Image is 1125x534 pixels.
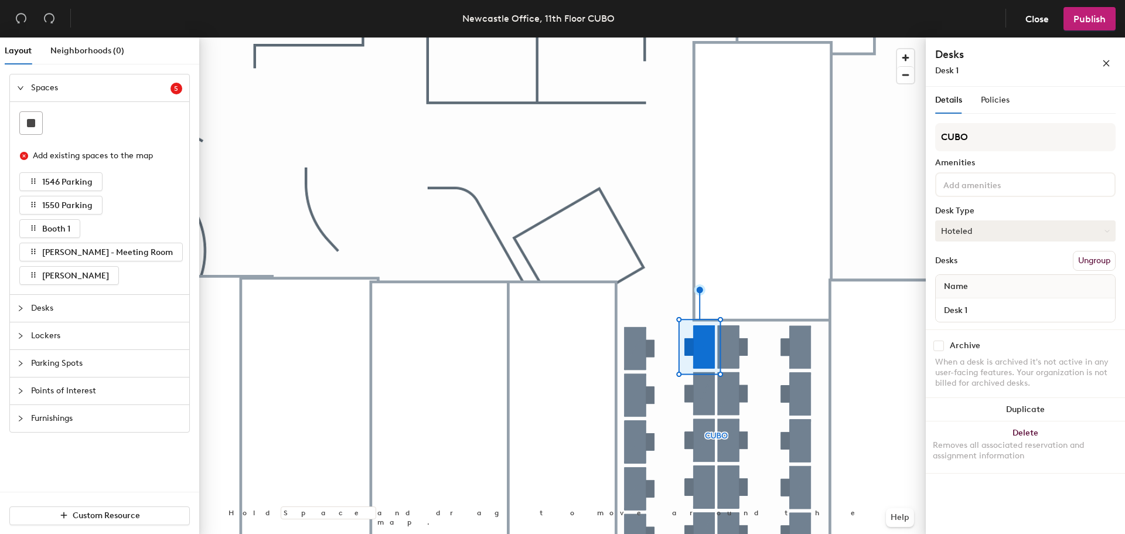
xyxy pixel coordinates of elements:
[1063,7,1116,30] button: Publish
[938,302,1113,318] input: Unnamed desk
[462,11,615,26] div: Newcastle Office, 11th Floor CUBO
[17,332,24,339] span: collapsed
[42,247,173,257] span: [PERSON_NAME] - Meeting Room
[926,398,1125,421] button: Duplicate
[73,511,140,521] span: Custom Resource
[19,196,103,215] button: 1550 Parking
[15,12,27,24] span: undo
[19,243,183,261] button: [PERSON_NAME] - Meeting Room
[935,256,957,266] div: Desks
[935,158,1116,168] div: Amenities
[9,506,190,525] button: Custom Resource
[31,322,182,349] span: Lockers
[17,387,24,394] span: collapsed
[31,405,182,432] span: Furnishings
[935,47,1064,62] h4: Desks
[31,74,171,101] span: Spaces
[935,357,1116,389] div: When a desk is archived it's not active in any user-facing features. Your organization is not bil...
[1073,251,1116,271] button: Ungroup
[926,421,1125,473] button: DeleteRemoves all associated reservation and assignment information
[886,508,914,527] button: Help
[31,377,182,404] span: Points of Interest
[17,305,24,312] span: collapsed
[171,83,182,94] sup: 5
[20,152,28,160] span: close-circle
[17,360,24,367] span: collapsed
[42,224,70,234] span: Booth 1
[5,46,32,56] span: Layout
[19,219,80,238] button: Booth 1
[935,66,959,76] span: Desk 1
[174,84,179,93] span: 5
[42,200,93,210] span: 1550 Parking
[17,84,24,91] span: expanded
[50,46,124,56] span: Neighborhoods (0)
[31,350,182,377] span: Parking Spots
[33,149,172,162] div: Add existing spaces to the map
[935,220,1116,242] button: Hoteled
[1073,13,1106,25] span: Publish
[42,177,93,187] span: 1546 Parking
[37,7,61,30] button: Redo (⌘ + ⇧ + Z)
[19,172,103,191] button: 1546 Parking
[950,341,980,351] div: Archive
[17,415,24,422] span: collapsed
[935,206,1116,216] div: Desk Type
[1025,13,1049,25] span: Close
[1102,59,1110,67] span: close
[9,7,33,30] button: Undo (⌘ + Z)
[935,95,962,105] span: Details
[933,440,1118,461] div: Removes all associated reservation and assignment information
[19,266,119,285] button: [PERSON_NAME]
[981,95,1010,105] span: Policies
[1015,7,1059,30] button: Close
[938,276,974,297] span: Name
[31,295,182,322] span: Desks
[941,177,1046,191] input: Add amenities
[42,271,109,281] span: [PERSON_NAME]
